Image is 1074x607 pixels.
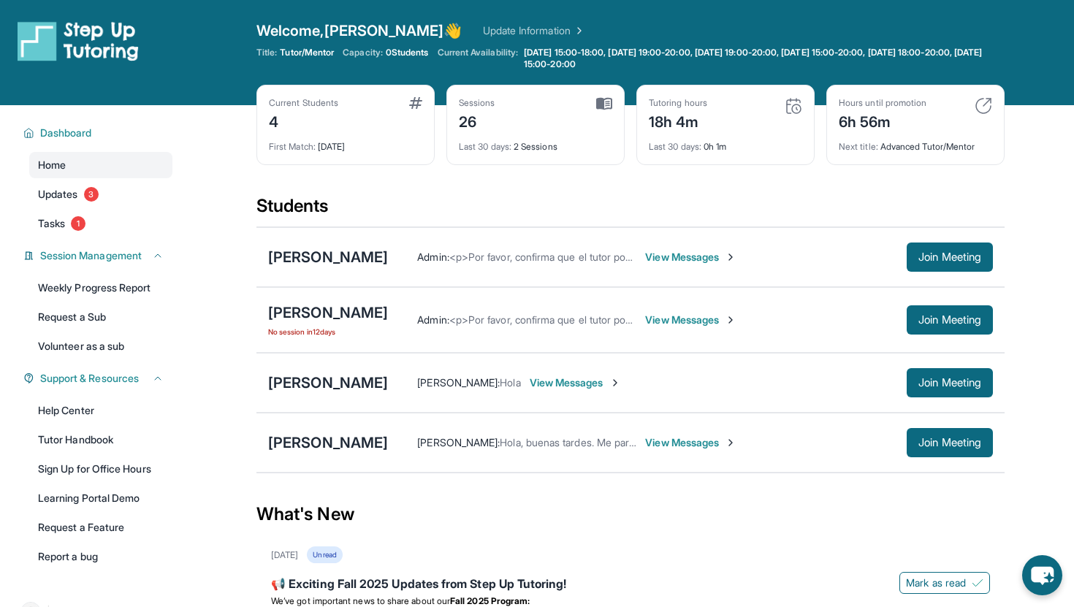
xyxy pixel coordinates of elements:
span: View Messages [645,250,736,264]
span: Tasks [38,216,65,231]
button: chat-button [1022,555,1062,595]
button: Join Meeting [907,428,993,457]
img: logo [18,20,139,61]
span: Last 30 days : [649,141,701,152]
button: Dashboard [34,126,164,140]
span: View Messages [645,313,736,327]
button: Join Meeting [907,305,993,335]
span: Hola, buenas tardes. Me parece bien iniciar el Miércoles. Y gracias por avisarme. [500,436,870,448]
button: Session Management [34,248,164,263]
img: Mark as read [972,577,983,589]
a: Tutor Handbook [29,427,172,453]
strong: Fall 2025 Program: [450,595,530,606]
span: We’ve got important news to share about our [271,595,450,606]
a: Sign Up for Office Hours [29,456,172,482]
img: card [785,97,802,115]
span: 1 [71,216,85,231]
span: Next title : [839,141,878,152]
button: Mark as read [899,572,990,594]
a: Request a Feature [29,514,172,541]
div: [DATE] [269,132,422,153]
div: 6h 56m [839,109,926,132]
div: 4 [269,109,338,132]
a: Volunteer as a sub [29,333,172,359]
img: card [596,97,612,110]
div: 0h 1m [649,132,802,153]
img: card [409,97,422,109]
div: [DATE] [271,549,298,561]
span: First Match : [269,141,316,152]
a: Tasks1 [29,210,172,237]
span: Tutor/Mentor [280,47,334,58]
a: Learning Portal Demo [29,485,172,511]
div: [PERSON_NAME] [268,373,388,393]
div: Tutoring hours [649,97,707,109]
span: Updates [38,187,78,202]
div: 26 [459,109,495,132]
span: [PERSON_NAME] : [417,436,500,448]
img: Chevron-Right [609,377,621,389]
button: Join Meeting [907,243,993,272]
span: Session Management [40,248,142,263]
div: [PERSON_NAME] [268,432,388,453]
a: Request a Sub [29,304,172,330]
span: Hola [500,376,520,389]
img: Chevron-Right [725,437,736,448]
span: Admin : [417,251,449,263]
div: 2 Sessions [459,132,612,153]
a: Help Center [29,397,172,424]
div: [PERSON_NAME] [268,302,388,323]
div: Current Students [269,97,338,109]
span: Admin : [417,313,449,326]
span: 3 [84,187,99,202]
div: What's New [256,482,1005,546]
span: Last 30 days : [459,141,511,152]
span: 0 Students [386,47,429,58]
span: Mark as read [906,576,966,590]
span: [PERSON_NAME] : [417,376,500,389]
span: <p>Por favor, confirma que el tutor podrá asistir a tu primera hora de reunión asignada antes de ... [449,313,990,326]
img: Chevron-Right [725,251,736,263]
div: Advanced Tutor/Mentor [839,132,992,153]
a: Update Information [483,23,585,38]
div: Sessions [459,97,495,109]
span: Welcome, [PERSON_NAME] 👋 [256,20,462,41]
a: Home [29,152,172,178]
span: Capacity: [343,47,383,58]
span: Title: [256,47,277,58]
span: Join Meeting [918,438,981,447]
div: Unread [307,546,342,563]
span: View Messages [645,435,736,450]
span: Join Meeting [918,253,981,261]
span: Support & Resources [40,371,139,386]
span: <p>Por favor, confirma que el tutor podrá asistir a tu primera hora de reunión asignada antes de ... [449,251,990,263]
a: [DATE] 15:00-18:00, [DATE] 19:00-20:00, [DATE] 19:00-20:00, [DATE] 15:00-20:00, [DATE] 18:00-20:0... [521,47,1005,70]
div: Students [256,194,1005,226]
button: Join Meeting [907,368,993,397]
div: 📢 Exciting Fall 2025 Updates from Step Up Tutoring! [271,575,990,595]
a: Report a bug [29,543,172,570]
span: Current Availability: [438,47,518,70]
img: Chevron Right [571,23,585,38]
a: Weekly Progress Report [29,275,172,301]
div: Hours until promotion [839,97,926,109]
span: Dashboard [40,126,92,140]
div: [PERSON_NAME] [268,247,388,267]
div: 18h 4m [649,109,707,132]
button: Support & Resources [34,371,164,386]
span: No session in 12 days [268,326,388,337]
span: [DATE] 15:00-18:00, [DATE] 19:00-20:00, [DATE] 19:00-20:00, [DATE] 15:00-20:00, [DATE] 18:00-20:0... [524,47,1002,70]
img: card [975,97,992,115]
span: View Messages [530,375,621,390]
img: Chevron-Right [725,314,736,326]
span: Join Meeting [918,316,981,324]
span: Join Meeting [918,378,981,387]
span: Home [38,158,66,172]
a: Updates3 [29,181,172,207]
